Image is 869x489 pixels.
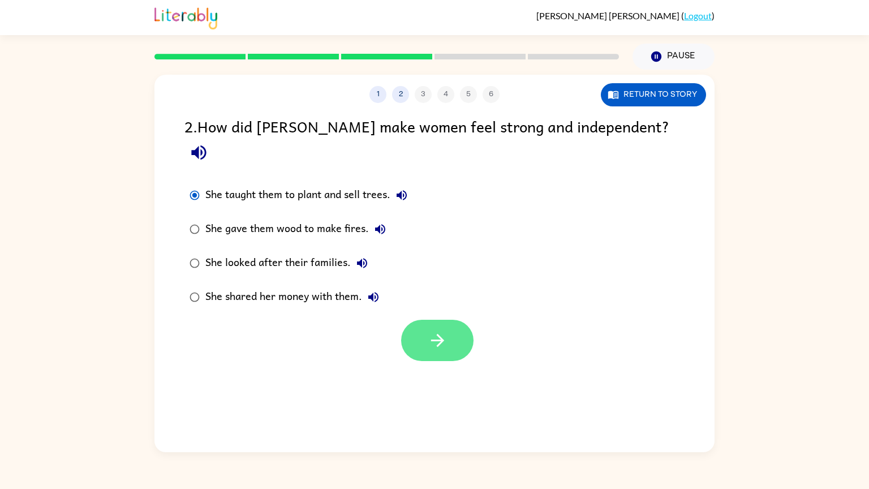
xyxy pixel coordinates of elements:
[392,86,409,103] button: 2
[205,218,392,241] div: She gave them wood to make fires.
[154,5,217,29] img: Literably
[684,10,712,21] a: Logout
[362,286,385,308] button: She shared her money with them.
[601,83,706,106] button: Return to story
[351,252,373,274] button: She looked after their families.
[205,252,373,274] div: She looked after their families.
[369,218,392,241] button: She gave them wood to make fires.
[184,114,685,167] div: 2 . How did [PERSON_NAME] make women feel strong and independent?
[536,10,715,21] div: ( )
[390,184,413,207] button: She taught them to plant and sell trees.
[633,44,715,70] button: Pause
[205,286,385,308] div: She shared her money with them.
[536,10,681,21] span: [PERSON_NAME] [PERSON_NAME]
[369,86,386,103] button: 1
[205,184,413,207] div: She taught them to plant and sell trees.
